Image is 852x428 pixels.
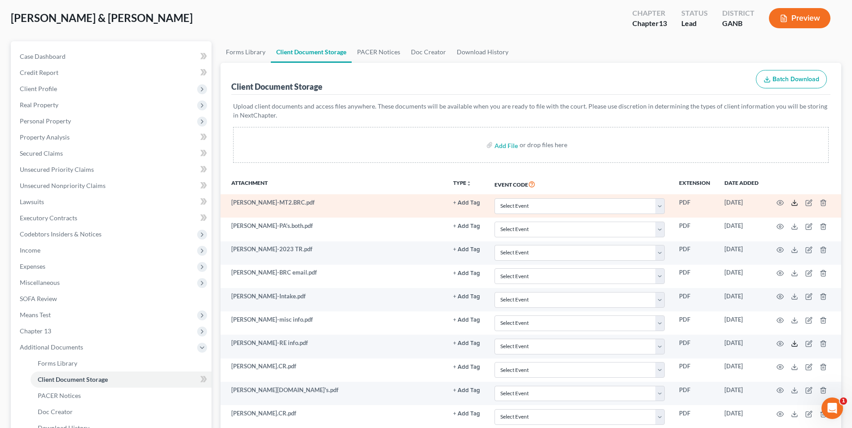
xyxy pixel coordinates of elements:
div: Chapter [632,8,667,18]
td: PDF [672,358,717,382]
span: Miscellaneous [20,279,60,286]
span: 1 [840,397,847,405]
th: Extension [672,174,717,194]
td: [DATE] [717,241,766,265]
button: + Add Tag [453,411,480,417]
div: Lead [681,18,708,29]
a: + Add Tag [453,315,480,324]
td: [DATE] [717,335,766,358]
span: Real Property [20,101,58,109]
a: + Add Tag [453,268,480,277]
td: [PERSON_NAME]-PA's.both.pdf [221,218,446,241]
span: Doc Creator [38,408,73,415]
button: + Add Tag [453,388,480,393]
td: [DATE] [717,311,766,335]
div: Status [681,8,708,18]
button: Preview [769,8,830,28]
button: + Add Tag [453,247,480,253]
span: Codebtors Insiders & Notices [20,230,102,238]
td: [PERSON_NAME]-misc info.pdf [221,311,446,335]
span: Credit Report [20,69,58,76]
div: GANB [722,18,755,29]
td: [PERSON_NAME]-RE info.pdf [221,335,446,358]
a: + Add Tag [453,409,480,418]
span: Property Analysis [20,133,70,141]
span: Chapter 13 [20,327,51,335]
p: Upload client documents and access files anywhere. These documents will be available when you are... [233,102,829,120]
a: Client Document Storage [31,371,212,388]
td: [PERSON_NAME][DOMAIN_NAME]'s.pdf [221,382,446,405]
th: Attachment [221,174,446,194]
i: unfold_more [466,181,472,186]
span: Client Document Storage [38,376,108,383]
a: + Add Tag [453,245,480,253]
td: [DATE] [717,194,766,218]
a: Doc Creator [31,404,212,420]
a: + Add Tag [453,222,480,230]
a: Unsecured Nonpriority Claims [13,178,212,194]
td: PDF [672,265,717,288]
a: PACER Notices [352,41,406,63]
a: Forms Library [31,355,212,371]
div: Client Document Storage [231,81,322,92]
button: Batch Download [756,70,827,89]
button: + Add Tag [453,271,480,276]
td: PDF [672,311,717,335]
th: Date added [717,174,766,194]
td: PDF [672,288,717,311]
button: + Add Tag [453,364,480,370]
button: + Add Tag [453,294,480,300]
td: [DATE] [717,288,766,311]
span: Personal Property [20,117,71,125]
td: [DATE] [717,265,766,288]
span: Income [20,246,40,254]
span: Forms Library [38,359,77,367]
td: [PERSON_NAME]-Intake.pdf [221,288,446,311]
span: [PERSON_NAME] & [PERSON_NAME] [11,11,193,24]
a: + Add Tag [453,339,480,347]
iframe: Intercom live chat [821,397,843,419]
button: TYPEunfold_more [453,180,472,186]
span: Secured Claims [20,149,63,157]
td: PDF [672,335,717,358]
td: PDF [672,241,717,265]
span: Additional Documents [20,343,83,351]
a: Case Dashboard [13,48,212,65]
td: [PERSON_NAME].CR.pdf [221,358,446,382]
a: Doc Creator [406,41,451,63]
td: [PERSON_NAME]-2023 TR.pdf [221,241,446,265]
div: or drop files here [520,140,567,149]
span: Expenses [20,262,45,270]
td: PDF [672,218,717,241]
td: [DATE] [717,358,766,382]
td: [DATE] [717,382,766,405]
span: Unsecured Nonpriority Claims [20,182,106,189]
button: + Add Tag [453,200,480,206]
a: Executory Contracts [13,210,212,226]
span: Client Profile [20,85,57,92]
a: SOFA Review [13,291,212,307]
span: 13 [659,19,667,27]
span: Executory Contracts [20,214,77,222]
a: + Add Tag [453,362,480,371]
th: Event Code [487,174,672,194]
td: [PERSON_NAME]-BRC email.pdf [221,265,446,288]
span: PACER Notices [38,392,81,399]
a: + Add Tag [453,198,480,207]
div: Chapter [632,18,667,29]
span: Batch Download [773,75,819,83]
button: + Add Tag [453,317,480,323]
span: Lawsuits [20,198,44,205]
a: Property Analysis [13,129,212,145]
td: [PERSON_NAME]-MT2.BRC.pdf [221,194,446,218]
td: [DATE] [717,218,766,241]
button: + Add Tag [453,341,480,346]
span: Means Test [20,311,51,319]
span: Case Dashboard [20,52,66,60]
a: + Add Tag [453,292,480,301]
a: Client Document Storage [271,41,352,63]
span: SOFA Review [20,295,57,302]
button: + Add Tag [453,223,480,229]
div: District [722,8,755,18]
a: Unsecured Priority Claims [13,162,212,178]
